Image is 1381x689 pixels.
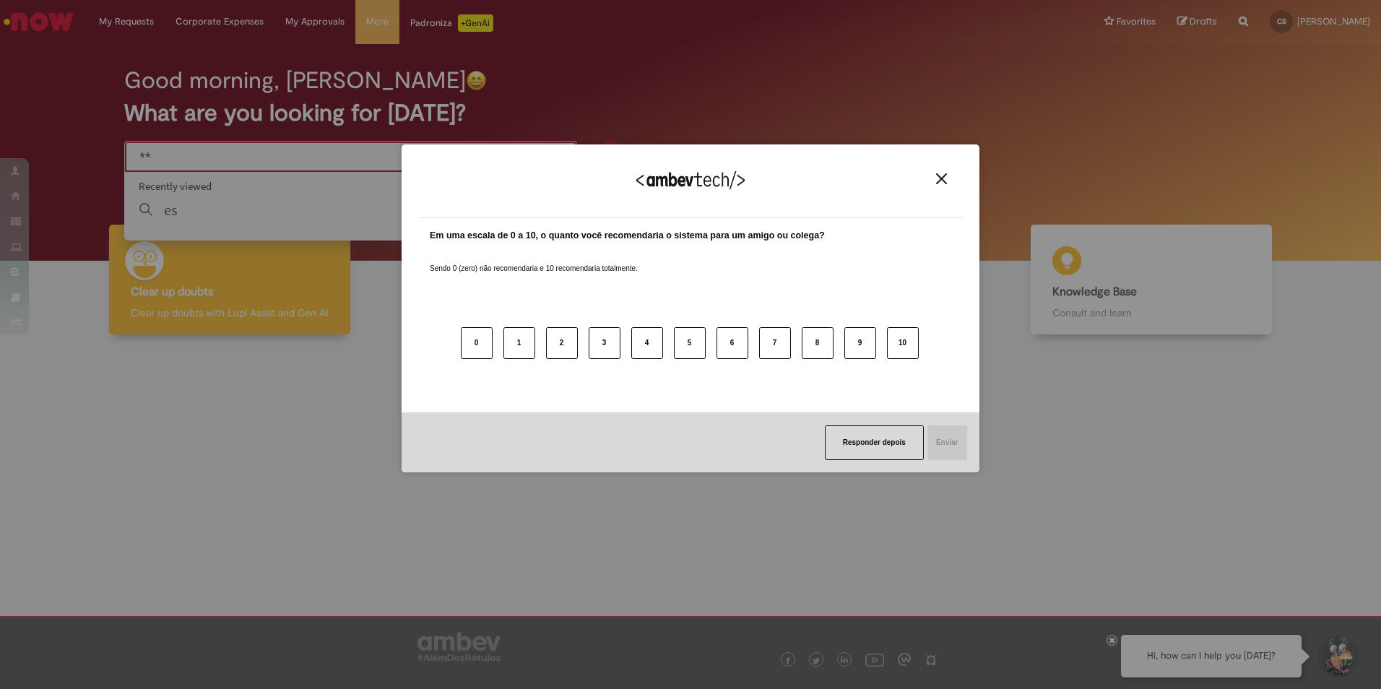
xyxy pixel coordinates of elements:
[589,327,620,359] button: 3
[430,246,638,274] label: Sendo 0 (zero) não recomendaria e 10 recomendaria totalmente.
[546,327,578,359] button: 2
[503,327,535,359] button: 1
[631,327,663,359] button: 4
[844,327,876,359] button: 9
[825,425,924,460] button: Responder depois
[674,327,706,359] button: 5
[461,327,493,359] button: 0
[936,173,947,184] img: Close
[887,327,919,359] button: 10
[717,327,748,359] button: 6
[932,173,951,185] button: Close
[759,327,791,359] button: 7
[802,327,834,359] button: 8
[636,171,745,189] img: Logo Ambevtech
[430,229,825,243] label: Em uma escala de 0 a 10, o quanto você recomendaria o sistema para um amigo ou colega?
